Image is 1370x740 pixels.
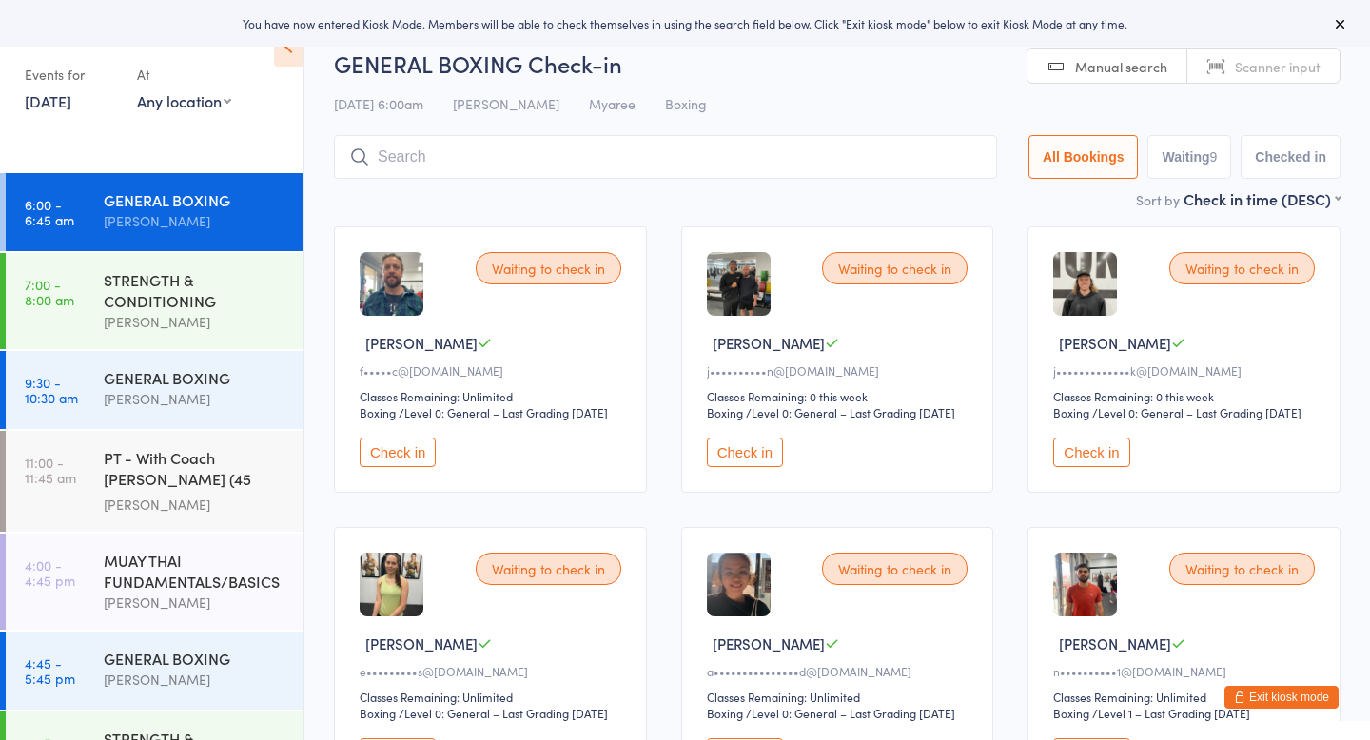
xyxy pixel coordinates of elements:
div: Boxing [360,705,396,721]
div: j•••••••••••••k@[DOMAIN_NAME] [1053,362,1321,379]
time: 9:30 - 10:30 am [25,375,78,405]
button: Check in [1053,438,1129,467]
div: Waiting to check in [822,553,968,585]
span: / Level 0: General – Last Grading [DATE] [399,404,608,420]
h2: GENERAL BOXING Check-in [334,48,1341,79]
time: 6:00 - 6:45 am [25,197,74,227]
a: 7:00 -8:00 amSTRENGTH & CONDITIONING[PERSON_NAME] [6,253,303,349]
div: Waiting to check in [1169,252,1315,284]
span: / Level 0: General – Last Grading [DATE] [746,705,955,721]
div: Boxing [360,404,396,420]
div: Classes Remaining: Unlimited [360,689,627,705]
button: Check in [360,438,436,467]
div: Classes Remaining: 0 this week [1053,388,1321,404]
span: / Level 1 – Last Grading [DATE] [1092,705,1250,721]
span: [PERSON_NAME] [713,333,825,353]
span: [PERSON_NAME] [453,94,559,113]
span: [PERSON_NAME] [365,633,478,653]
span: / Level 0: General – Last Grading [DATE] [1092,404,1301,420]
div: Waiting to check in [476,252,621,284]
div: a•••••••••••••••d@[DOMAIN_NAME] [707,663,974,679]
div: At [137,59,231,90]
div: Waiting to check in [822,252,968,284]
time: 4:00 - 4:45 pm [25,557,75,588]
div: j••••••••••n@[DOMAIN_NAME] [707,362,974,379]
img: image1741816802.png [360,553,423,616]
div: Events for [25,59,118,90]
img: image1737169642.png [707,553,771,616]
div: GENERAL BOXING [104,367,287,388]
span: Scanner input [1235,57,1321,76]
button: Waiting9 [1147,135,1231,179]
div: Classes Remaining: Unlimited [360,388,627,404]
img: image1752144054.png [707,252,771,316]
div: Waiting to check in [476,553,621,585]
div: Any location [137,90,231,111]
label: Sort by [1136,190,1180,209]
div: n••••••••••1@[DOMAIN_NAME] [1053,663,1321,679]
a: 4:45 -5:45 pmGENERAL BOXING[PERSON_NAME] [6,632,303,710]
div: Classes Remaining: Unlimited [1053,689,1321,705]
img: image1752626751.png [1053,252,1117,316]
div: You have now entered Kiosk Mode. Members will be able to check themselves in using the search fie... [30,15,1340,31]
div: GENERAL BOXING [104,648,287,669]
div: Boxing [1053,404,1089,420]
span: Manual search [1075,57,1167,76]
span: / Level 0: General – Last Grading [DATE] [399,705,608,721]
div: Classes Remaining: Unlimited [707,689,974,705]
span: [PERSON_NAME] [1059,633,1171,653]
time: 4:45 - 5:45 pm [25,655,75,686]
span: / Level 0: General – Last Grading [DATE] [746,404,955,420]
div: 9 [1210,149,1218,165]
a: [DATE] [25,90,71,111]
a: 9:30 -10:30 amGENERAL BOXING[PERSON_NAME] [6,351,303,429]
span: Boxing [665,94,707,113]
time: 11:00 - 11:45 am [25,455,76,485]
a: 11:00 -11:45 amPT - With Coach [PERSON_NAME] (45 minutes)[PERSON_NAME] [6,431,303,532]
div: Check in time (DESC) [1184,188,1341,209]
div: STRENGTH & CONDITIONING [104,269,287,311]
div: [PERSON_NAME] [104,494,287,516]
button: Exit kiosk mode [1224,686,1339,709]
div: Waiting to check in [1169,553,1315,585]
div: MUAY THAI FUNDAMENTALS/BASICS [104,550,287,592]
div: [PERSON_NAME] [104,210,287,232]
span: [DATE] 6:00am [334,94,423,113]
div: f•••••c@[DOMAIN_NAME] [360,362,627,379]
span: Myaree [589,94,636,113]
input: Search [334,135,997,179]
button: All Bookings [1028,135,1139,179]
button: Check in [707,438,783,467]
div: e•••••••••s@[DOMAIN_NAME] [360,663,627,679]
div: Boxing [1053,705,1089,721]
div: Boxing [707,705,743,721]
div: Boxing [707,404,743,420]
span: [PERSON_NAME] [1059,333,1171,353]
time: 7:00 - 8:00 am [25,277,74,307]
img: image1736931443.png [1053,553,1117,616]
span: [PERSON_NAME] [365,333,478,353]
img: image1728441869.png [360,252,423,316]
div: [PERSON_NAME] [104,388,287,410]
a: 4:00 -4:45 pmMUAY THAI FUNDAMENTALS/BASICS[PERSON_NAME] [6,534,303,630]
div: [PERSON_NAME] [104,669,287,691]
button: Checked in [1241,135,1341,179]
div: PT - With Coach [PERSON_NAME] (45 minutes) [104,447,287,494]
div: [PERSON_NAME] [104,311,287,333]
span: [PERSON_NAME] [713,633,825,653]
a: 6:00 -6:45 amGENERAL BOXING[PERSON_NAME] [6,173,303,251]
div: [PERSON_NAME] [104,592,287,613]
div: GENERAL BOXING [104,189,287,210]
div: Classes Remaining: 0 this week [707,388,974,404]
